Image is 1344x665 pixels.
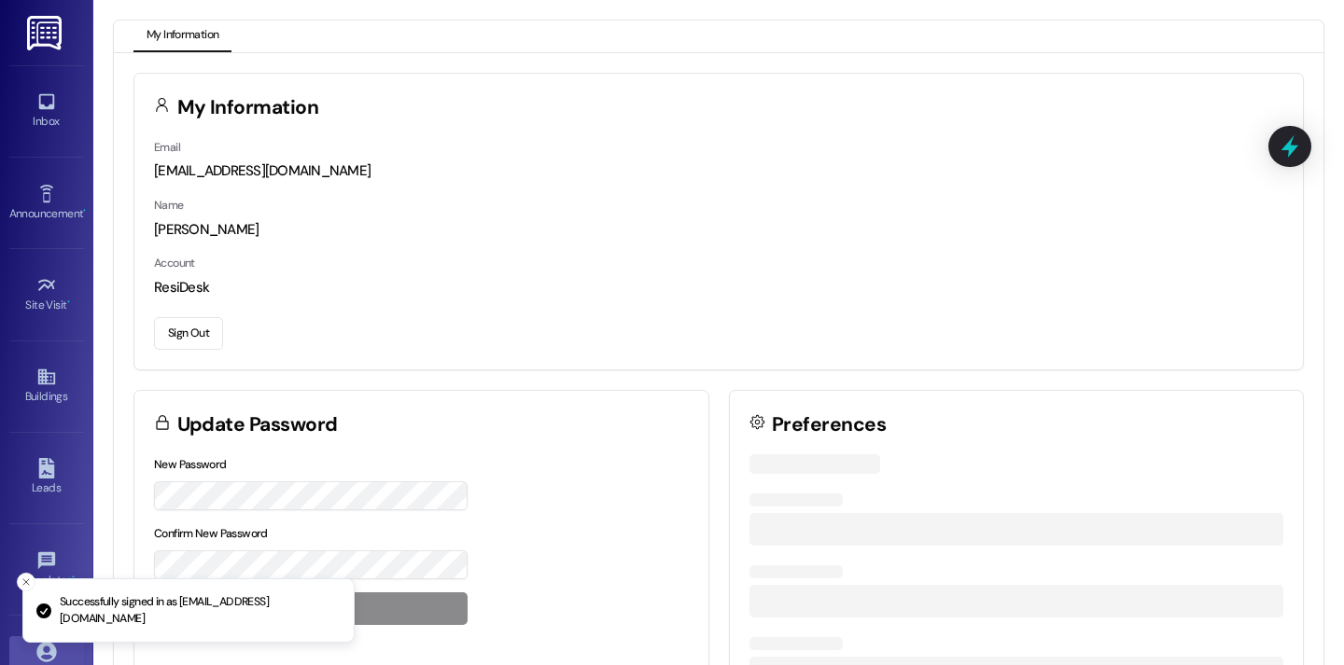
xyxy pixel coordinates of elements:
[9,361,84,411] a: Buildings
[177,415,338,435] h3: Update Password
[154,140,180,155] label: Email
[133,21,231,52] button: My Information
[17,573,35,591] button: Close toast
[27,16,65,50] img: ResiDesk Logo
[154,526,268,541] label: Confirm New Password
[154,220,1283,240] div: [PERSON_NAME]
[177,98,319,118] h3: My Information
[154,198,184,213] label: Name
[9,452,84,503] a: Leads
[154,317,223,350] button: Sign Out
[772,415,886,435] h3: Preferences
[9,545,84,595] a: Templates •
[9,270,84,320] a: Site Visit •
[83,204,86,217] span: •
[154,457,227,472] label: New Password
[154,278,1283,298] div: ResiDesk
[154,256,195,270] label: Account
[154,161,1283,181] div: [EMAIL_ADDRESS][DOMAIN_NAME]
[67,296,70,309] span: •
[9,86,84,136] a: Inbox
[60,594,339,627] p: Successfully signed in as [EMAIL_ADDRESS][DOMAIN_NAME]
